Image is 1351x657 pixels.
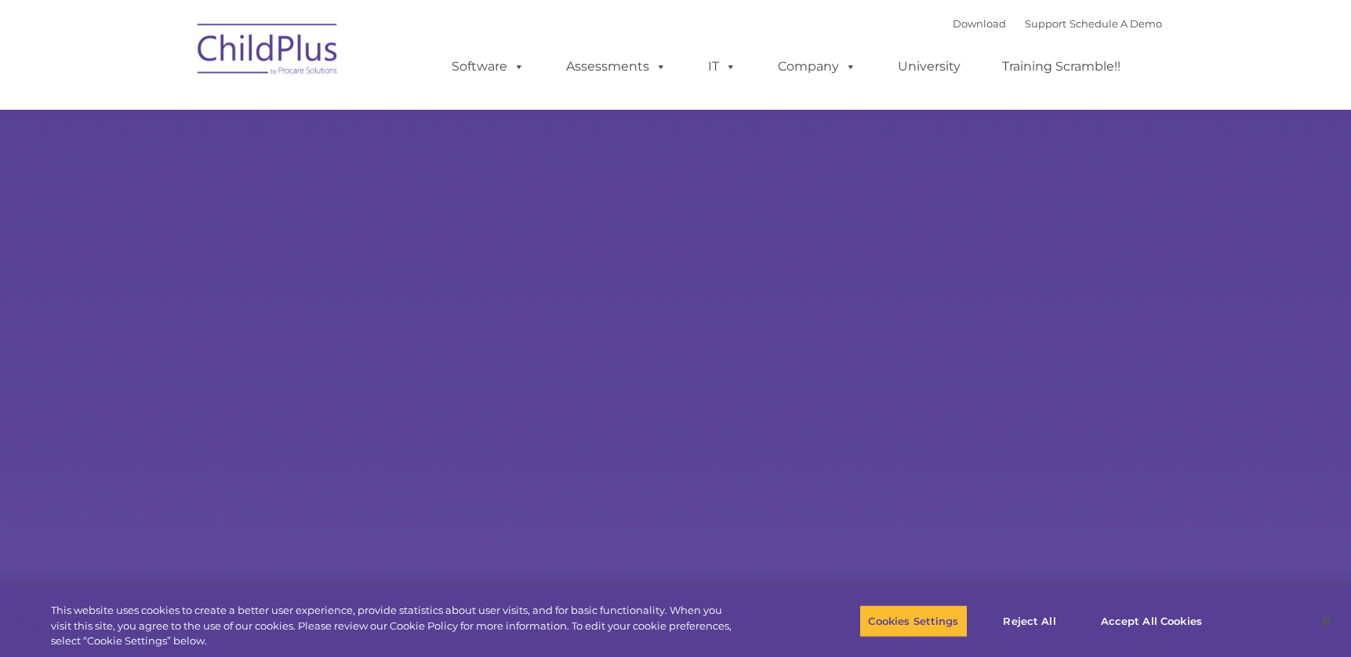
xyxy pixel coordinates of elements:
[762,51,872,82] a: Company
[981,604,1079,637] button: Reject All
[1070,17,1162,30] a: Schedule A Demo
[190,13,347,91] img: ChildPlus by Procare Solutions
[1092,604,1211,637] button: Accept All Cookies
[953,17,1162,30] font: |
[986,51,1136,82] a: Training Scramble!!
[692,51,752,82] a: IT
[882,51,976,82] a: University
[1309,604,1343,638] button: Close
[1025,17,1066,30] a: Support
[51,603,743,649] div: This website uses cookies to create a better user experience, provide statistics about user visit...
[953,17,1006,30] a: Download
[859,604,967,637] button: Cookies Settings
[436,51,540,82] a: Software
[550,51,682,82] a: Assessments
